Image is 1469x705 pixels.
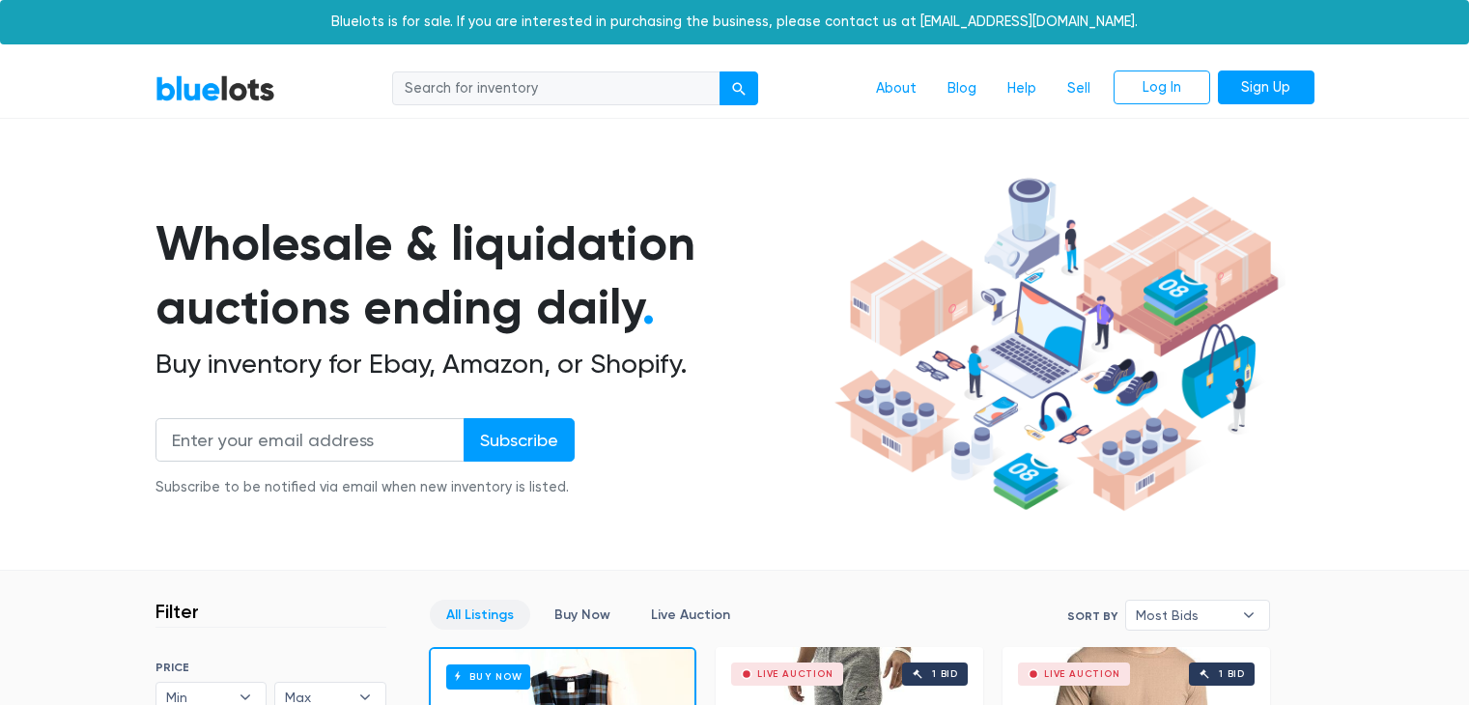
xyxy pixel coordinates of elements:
input: Search for inventory [392,71,720,106]
h6: PRICE [155,661,386,674]
a: Buy Now [538,600,627,630]
b: ▾ [1229,601,1269,630]
h3: Filter [155,600,199,623]
div: 1 bid [932,669,958,679]
img: hero-ee84e7d0318cb26816c560f6b4441b76977f77a177738b4e94f68c95b2b83dbb.png [828,169,1285,521]
a: All Listings [430,600,530,630]
a: Sign Up [1218,70,1314,105]
a: About [861,70,932,107]
a: Live Auction [635,600,747,630]
input: Enter your email address [155,418,465,462]
a: Help [992,70,1052,107]
a: Log In [1114,70,1210,105]
label: Sort By [1067,607,1117,625]
a: BlueLots [155,74,275,102]
h2: Buy inventory for Ebay, Amazon, or Shopify. [155,348,828,381]
a: Sell [1052,70,1106,107]
h6: Buy Now [446,664,530,689]
span: . [642,278,655,336]
div: 1 bid [1219,669,1245,679]
input: Subscribe [464,418,575,462]
div: Live Auction [1044,669,1120,679]
div: Subscribe to be notified via email when new inventory is listed. [155,477,575,498]
div: Live Auction [757,669,833,679]
a: Blog [932,70,992,107]
span: Most Bids [1136,601,1232,630]
h1: Wholesale & liquidation auctions ending daily [155,211,828,340]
